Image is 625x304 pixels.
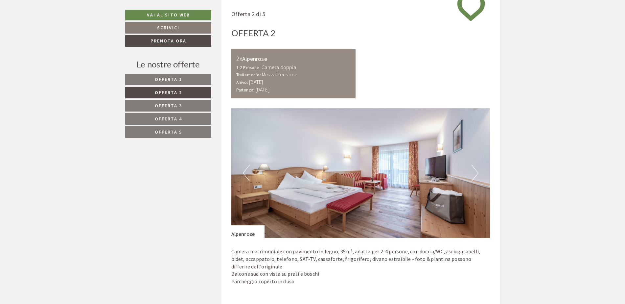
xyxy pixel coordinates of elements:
[243,165,250,181] button: Previous
[160,32,249,37] small: 14:58
[231,10,266,18] span: Offerta 2 di 5
[262,71,297,78] b: Mezza Pensione
[160,19,249,25] div: Lei
[236,54,351,63] div: Alpenrose
[236,80,248,85] small: Arrivo:
[125,10,211,20] a: Vai al sito web
[125,35,211,47] a: Prenota ora
[155,89,182,95] span: Offerta 2
[155,116,182,122] span: Offerta 4
[236,72,261,78] small: Trattamento:
[231,248,490,285] p: Camera matrimoniale con pavimento in legno, 35m², adatta per 2-4 persone, con doccia/WC, asciugac...
[155,76,182,82] span: Offerta 1
[155,103,182,109] span: Offerta 3
[155,129,182,135] span: Offerta 5
[231,225,265,238] div: Alpenrose
[125,22,211,34] a: Scrivici
[231,108,490,238] img: image
[249,79,263,85] b: [DATE]
[256,86,269,93] b: [DATE]
[236,54,242,63] b: 2x
[226,173,259,185] button: Invia
[236,87,255,93] small: Partenza:
[262,64,296,70] b: Camera doppia
[231,27,276,39] div: Offerta 2
[236,65,261,70] small: 1-2 Persone:
[125,58,211,70] div: Le nostre offerte
[156,18,254,38] div: Buon giorno, come possiamo aiutarla?
[116,5,143,16] div: giovedì
[472,165,478,181] button: Next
